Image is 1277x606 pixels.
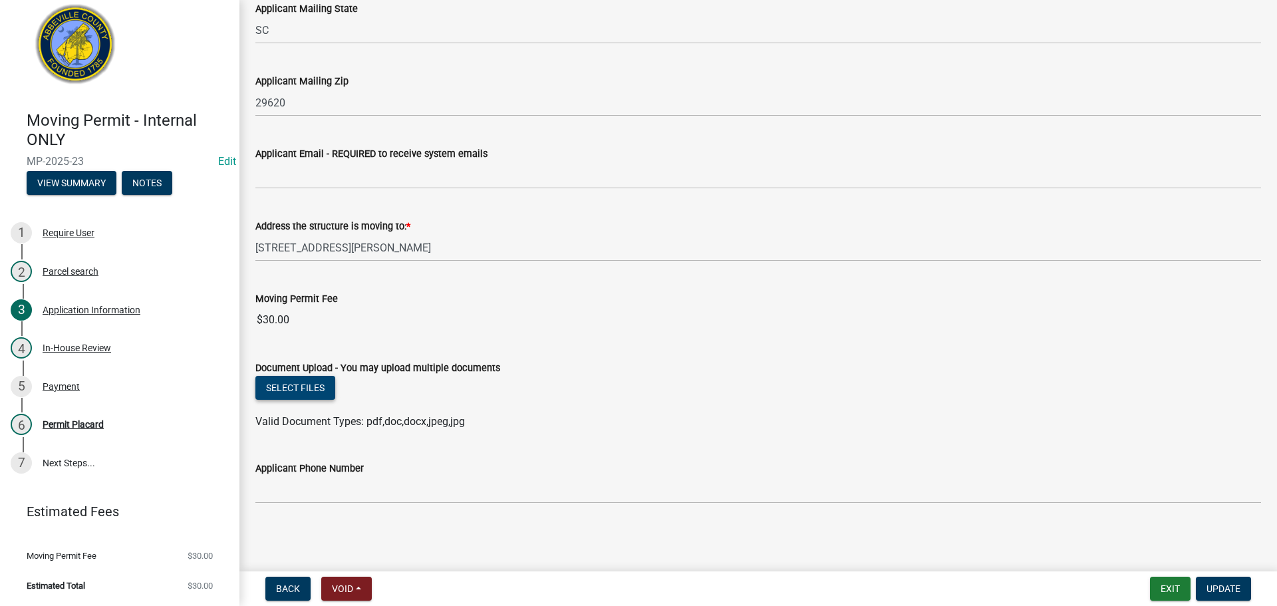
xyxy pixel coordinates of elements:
[43,343,111,353] div: In-House Review
[43,305,140,315] div: Application Information
[122,178,172,189] wm-modal-confirm: Notes
[11,261,32,282] div: 2
[255,77,349,86] label: Applicant Mailing Zip
[11,222,32,243] div: 1
[43,382,80,391] div: Payment
[122,171,172,195] button: Notes
[1206,583,1240,594] span: Update
[218,155,236,168] a: Edit
[255,464,364,474] label: Applicant Phone Number
[321,577,372,601] button: Void
[11,337,32,359] div: 4
[255,364,500,373] label: Document Upload - You may upload multiple documents
[255,222,410,231] label: Address the structure is moving to:
[11,452,32,474] div: 7
[276,583,300,594] span: Back
[255,295,338,304] label: Moving Permit Fee
[27,551,96,560] span: Moving Permit Fee
[11,376,32,397] div: 5
[255,415,465,428] span: Valid Document Types: pdf,doc,docx,jpeg,jpg
[11,414,32,435] div: 6
[255,376,335,400] button: Select files
[11,498,218,525] a: Estimated Fees
[332,583,353,594] span: Void
[188,551,213,560] span: $30.00
[1196,577,1251,601] button: Update
[255,150,488,159] label: Applicant Email - REQUIRED to receive system emails
[43,420,104,429] div: Permit Placard
[43,267,98,276] div: Parcel search
[188,581,213,590] span: $30.00
[11,299,32,321] div: 3
[27,171,116,195] button: View Summary
[43,228,94,237] div: Require User
[27,111,229,150] h4: Moving Permit - Internal ONLY
[27,178,116,189] wm-modal-confirm: Summary
[27,155,213,168] span: MP-2025-23
[1150,577,1191,601] button: Exit
[265,577,311,601] button: Back
[218,155,236,168] wm-modal-confirm: Edit Application Number
[255,5,358,14] label: Applicant Mailing State
[27,581,85,590] span: Estimated Total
